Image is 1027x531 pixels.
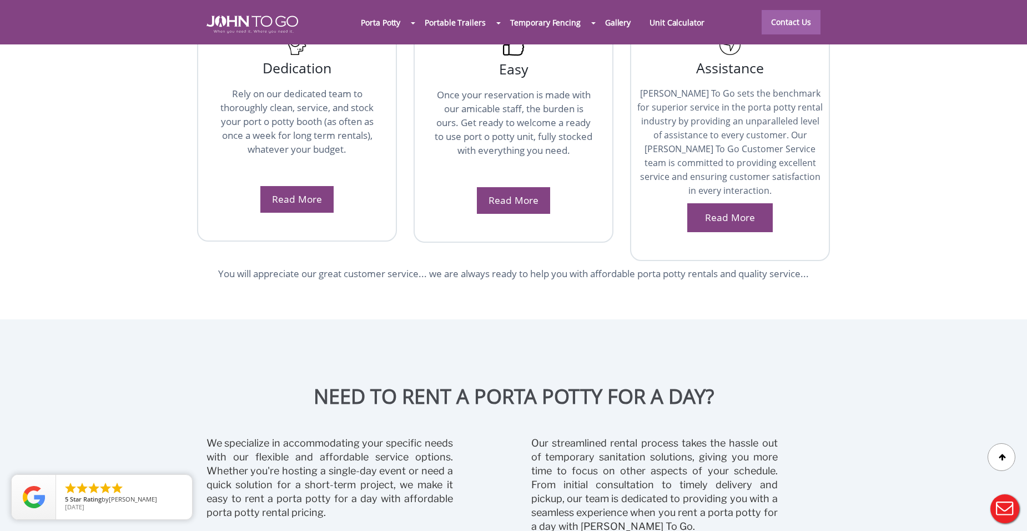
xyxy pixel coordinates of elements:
[70,495,102,503] span: Star Rating
[65,503,84,511] span: [DATE]
[99,482,112,495] li: 
[65,496,183,504] span: by
[110,482,124,495] li: 
[23,486,45,508] img: Review Rating
[65,495,68,503] span: 5
[64,482,77,495] li: 
[983,487,1027,531] button: Live Chat
[75,482,89,495] li: 
[87,482,100,495] li: 
[109,495,157,503] span: [PERSON_NAME]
